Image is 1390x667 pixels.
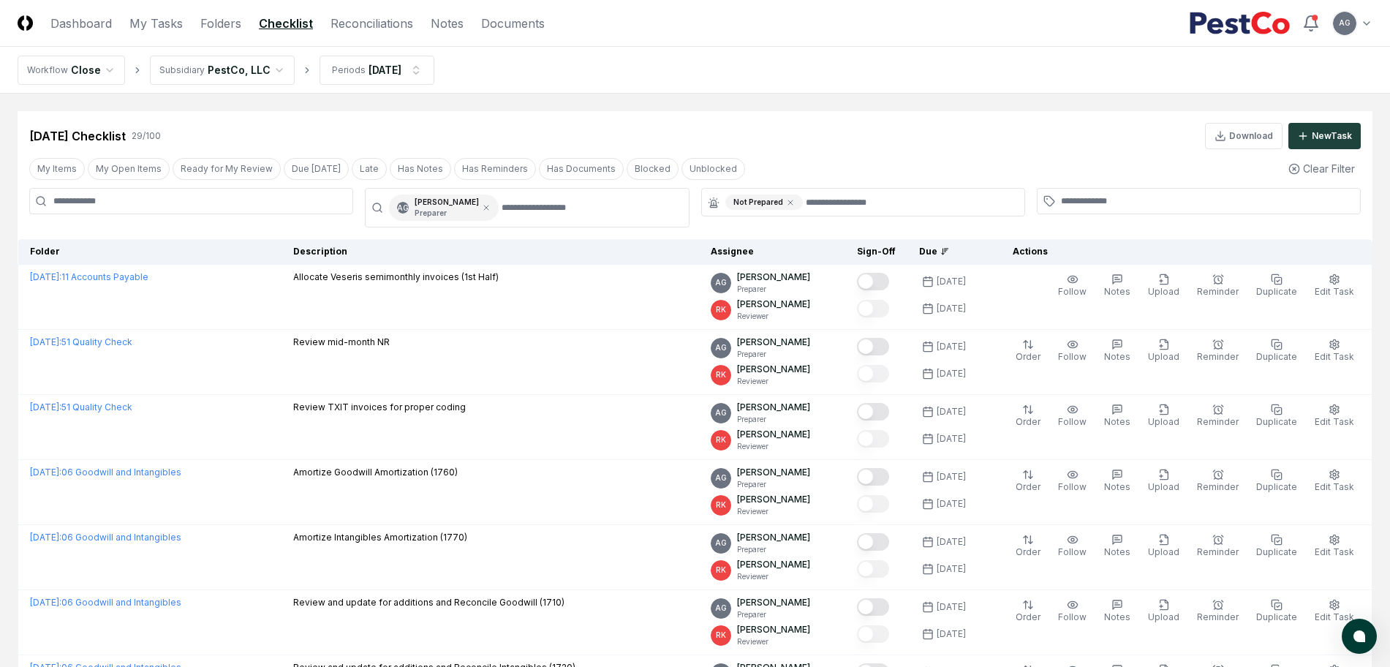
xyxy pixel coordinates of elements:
[857,495,889,513] button: Mark complete
[937,302,966,315] div: [DATE]
[937,562,966,576] div: [DATE]
[1055,466,1089,497] button: Follow
[737,428,810,441] p: [PERSON_NAME]
[1145,401,1182,432] button: Upload
[1197,481,1239,492] span: Reminder
[415,197,479,219] div: [PERSON_NAME]
[937,600,966,614] div: [DATE]
[1312,401,1357,432] button: Edit Task
[1001,245,1361,258] div: Actions
[1253,596,1300,627] button: Duplicate
[1339,18,1351,29] span: AG
[1058,481,1087,492] span: Follow
[737,544,810,555] p: Preparer
[627,158,679,180] button: Blocked
[1148,481,1179,492] span: Upload
[737,414,810,425] p: Preparer
[919,245,978,258] div: Due
[30,336,61,347] span: [DATE] :
[30,402,132,412] a: [DATE]:51 Quality Check
[1315,351,1354,362] span: Edit Task
[1189,12,1291,35] img: PestCo logo
[1148,416,1179,427] span: Upload
[284,158,349,180] button: Due Today
[1104,546,1130,557] span: Notes
[293,271,499,284] p: Allocate Veseris semimonthly invoices (1st Half)
[737,506,810,517] p: Reviewer
[18,239,282,265] th: Folder
[857,430,889,448] button: Mark complete
[937,628,966,641] div: [DATE]
[725,195,803,210] div: Not Prepared
[1256,351,1297,362] span: Duplicate
[352,158,387,180] button: Late
[1016,481,1040,492] span: Order
[454,158,536,180] button: Has Reminders
[1312,336,1357,366] button: Edit Task
[30,402,61,412] span: [DATE] :
[1058,351,1087,362] span: Follow
[715,603,727,614] span: AG
[1013,336,1043,366] button: Order
[293,401,466,414] p: Review TXIT invoices for proper coding
[1148,351,1179,362] span: Upload
[390,158,451,180] button: Has Notes
[857,403,889,421] button: Mark complete
[1101,531,1133,562] button: Notes
[30,597,61,608] span: [DATE] :
[1058,286,1087,297] span: Follow
[1101,596,1133,627] button: Notes
[1312,271,1357,301] button: Edit Task
[1145,596,1182,627] button: Upload
[1312,466,1357,497] button: Edit Task
[431,15,464,32] a: Notes
[332,64,366,77] div: Periods
[857,598,889,616] button: Mark complete
[1058,546,1087,557] span: Follow
[30,467,181,478] a: [DATE]:06 Goodwill and Intangibles
[737,479,810,490] p: Preparer
[737,298,810,311] p: [PERSON_NAME]
[1148,286,1179,297] span: Upload
[1194,401,1242,432] button: Reminder
[681,158,745,180] button: Unblocked
[1058,416,1087,427] span: Follow
[1055,336,1089,366] button: Follow
[173,158,281,180] button: Ready for My Review
[1148,546,1179,557] span: Upload
[1256,286,1297,297] span: Duplicate
[737,466,810,479] p: [PERSON_NAME]
[1315,546,1354,557] span: Edit Task
[1194,596,1242,627] button: Reminder
[1205,123,1283,149] button: Download
[1055,401,1089,432] button: Follow
[159,64,205,77] div: Subsidiary
[1253,401,1300,432] button: Duplicate
[716,630,726,641] span: RK
[50,15,112,32] a: Dashboard
[200,15,241,32] a: Folders
[857,300,889,317] button: Mark complete
[845,239,907,265] th: Sign-Off
[1256,546,1297,557] span: Duplicate
[1101,336,1133,366] button: Notes
[1253,466,1300,497] button: Duplicate
[1315,416,1354,427] span: Edit Task
[1013,401,1043,432] button: Order
[937,340,966,353] div: [DATE]
[1288,123,1361,149] button: NewTask
[1194,271,1242,301] button: Reminder
[1101,466,1133,497] button: Notes
[1197,546,1239,557] span: Reminder
[737,363,810,376] p: [PERSON_NAME]
[1342,619,1377,654] button: atlas-launcher
[716,369,726,380] span: RK
[259,15,313,32] a: Checklist
[18,56,434,85] nav: breadcrumb
[1016,611,1040,622] span: Order
[1253,271,1300,301] button: Duplicate
[1312,531,1357,562] button: Edit Task
[481,15,545,32] a: Documents
[1101,271,1133,301] button: Notes
[1194,531,1242,562] button: Reminder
